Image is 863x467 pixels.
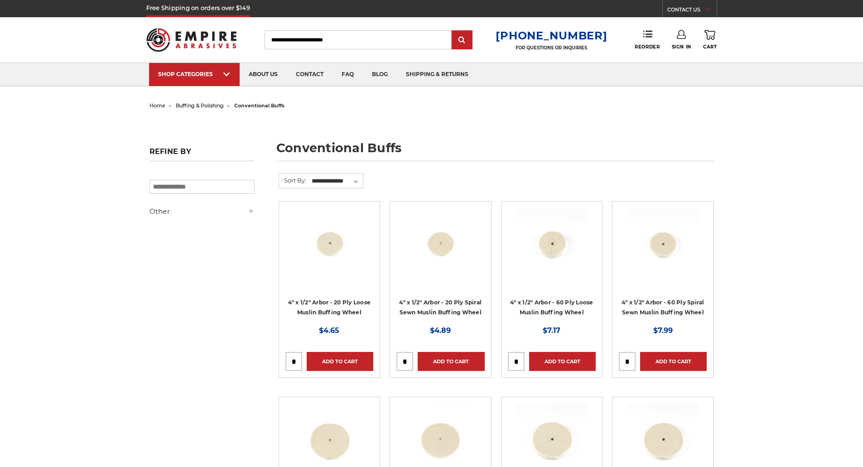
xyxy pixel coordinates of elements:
[703,44,717,50] span: Cart
[234,102,284,109] span: conventional buffs
[276,142,714,161] h1: conventional buffs
[640,352,707,371] a: Add to Cart
[508,208,596,296] a: 4" x 1/2" Arbor - 60 Ply Loose Muslin Buffing Wheel
[667,5,717,17] a: CONTACT US
[529,352,596,371] a: Add to Cart
[333,63,363,86] a: faq
[622,299,704,316] a: 4" x 1/2" Arbor - 60 Ply Spiral Sewn Muslin Buffing Wheel
[310,174,363,188] select: Sort By:
[635,30,660,49] a: Reorder
[396,208,484,296] a: 4 inch spiral sewn 20 ply conventional buffing wheel
[176,102,224,109] a: buffing & polishing
[288,299,371,316] a: 4" x 1/2" Arbor - 20 Ply Loose Muslin Buffing Wheel
[363,63,397,86] a: blog
[516,208,588,280] img: 4" x 1/2" Arbor - 60 Ply Loose Muslin Buffing Wheel
[619,208,707,296] a: 4 inch muslin buffing wheel spiral sewn 60 ply
[418,352,484,371] a: Add to Cart
[285,208,373,296] a: small buffing wheel 4 inch 20 ply muslin cotton
[453,31,471,49] input: Submit
[149,206,255,217] h5: Other
[397,63,477,86] a: shipping & returns
[149,102,165,109] a: home
[399,299,482,316] a: 4" x 1/2" Arbor - 20 Ply Spiral Sewn Muslin Buffing Wheel
[703,30,717,50] a: Cart
[146,22,237,58] img: Empire Abrasives
[404,208,477,280] img: 4 inch spiral sewn 20 ply conventional buffing wheel
[293,208,366,280] img: small buffing wheel 4 inch 20 ply muslin cotton
[158,71,231,77] div: SHOP CATEGORIES
[653,326,673,335] span: $7.99
[635,44,660,50] span: Reorder
[672,44,691,50] span: Sign In
[543,326,560,335] span: $7.17
[510,299,593,316] a: 4" x 1/2" Arbor - 60 Ply Loose Muslin Buffing Wheel
[496,29,607,42] a: [PHONE_NUMBER]
[287,63,333,86] a: contact
[496,45,607,51] p: FOR QUESTIONS OR INQUIRIES
[319,326,339,335] span: $4.65
[430,326,451,335] span: $4.89
[149,147,255,161] h5: Refine by
[240,63,287,86] a: about us
[627,208,699,280] img: 4 inch muslin buffing wheel spiral sewn 60 ply
[279,173,306,187] label: Sort By:
[307,352,373,371] a: Add to Cart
